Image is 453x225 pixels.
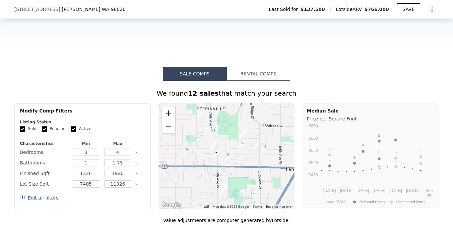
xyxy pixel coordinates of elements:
div: 7432 201st St SW [219,181,227,192]
button: SAVE [397,3,420,15]
svg: A chart. [307,123,434,206]
text: $550 [309,148,318,153]
img: Google [160,201,182,209]
button: Show Options [425,3,439,16]
text: Sep [425,188,433,193]
text: H [394,150,397,154]
strong: 12 sales [188,89,219,97]
div: Price per Square Foot [307,114,434,123]
button: Keyboard shortcuts [204,205,209,208]
text: B [378,133,380,137]
text: Unselected Comp [396,200,425,204]
text: [DATE] [340,188,353,193]
span: $137,500 [300,6,325,13]
button: Sale Comps [163,67,227,81]
text: F [329,158,331,162]
text: I [379,158,380,162]
div: 19224 76th Ave W [211,139,218,151]
text: [DATE] [323,188,336,193]
text: $500 [309,160,318,165]
div: 6820 192nd Pl SW [252,141,259,152]
div: 7112 190th St SW [238,129,246,140]
div: 19332 81st Pl W [184,146,191,157]
text: $450 [309,173,318,177]
div: Bathrooms [20,158,69,167]
button: Zoom out [162,120,175,133]
div: Bedrooms [20,148,69,157]
div: Listing Status [20,119,145,125]
div: Lot Size Sqft [20,179,69,189]
div: Min [71,141,100,146]
a: Report a map error [266,205,292,208]
label: Pending [42,126,66,132]
text: D [378,151,380,155]
text: C [394,132,397,136]
input: Sold [20,126,25,132]
text: [DATE] [389,188,402,193]
input: Pending [42,126,47,132]
text: L [420,149,422,153]
a: Open this area in Google Maps (opens a new window) [160,201,182,209]
label: Sold [20,126,36,132]
span: $766,000 [364,7,389,12]
div: Finished Sqft [20,169,69,178]
text: J [420,156,422,159]
span: [STREET_ADDRESS] [14,6,60,13]
div: Characteristics [20,141,69,146]
div: Value adjustments are computer generated by Lotside . [14,217,439,224]
text: $600 [309,136,318,141]
input: Active [71,126,76,132]
button: Clear [135,183,138,186]
text: K [395,158,397,162]
span: , WA 98026 [100,7,126,12]
text: G [328,147,331,151]
div: 6633 193rd St SW [261,143,268,154]
text: [DATE] [356,188,369,193]
button: Zoom in [162,107,175,120]
span: Map data ©2025 Google [213,205,249,208]
button: Clear [135,151,138,154]
div: 19002 Dellwood Dr [204,126,211,137]
div: 19021 Dellwood Dr [210,128,217,139]
a: Terms (opens in new tab) [253,205,262,208]
div: 7604 194th St SW [213,149,220,160]
button: Edit all filters [20,195,58,201]
span: Lotside ARV [336,6,364,13]
text: Selected Comp [359,200,385,204]
div: 19504 73rd Ave W [225,152,232,163]
button: Clear [135,172,138,175]
text: 25 [427,194,431,198]
text: E [354,156,356,159]
text: [DATE] [406,188,419,193]
div: Median Sale [307,108,434,114]
div: 7110 192nd Pl SW [239,139,246,150]
div: 18621 79th Pl W [198,108,205,119]
div: Max [103,141,132,146]
text: [DATE] [373,188,385,193]
text: 98026 [336,200,346,204]
div: We found that match your search [14,89,439,98]
text: $650 [309,124,318,128]
button: Clear [135,162,138,164]
span: , [PERSON_NAME] [60,6,126,13]
label: Active [71,126,91,132]
div: 7427 201st Pl SW [221,183,228,195]
div: Modify Comp Filters [20,108,145,119]
span: Last Sold for [269,6,301,13]
button: Rental Comps [227,67,290,81]
text: A [362,143,364,147]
